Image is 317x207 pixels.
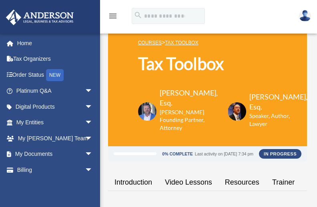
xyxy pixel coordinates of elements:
span: arrow_drop_down [85,130,101,147]
a: menu [108,14,118,21]
i: search [134,11,142,20]
h6: [PERSON_NAME] Founding Partner, Attorney [160,108,218,132]
div: Last activity on [DATE] 7:34 pm [195,152,253,156]
a: Tax Organizers [6,51,105,67]
span: arrow_drop_down [85,162,101,178]
a: My Documentsarrow_drop_down [6,146,105,162]
span: arrow_drop_down [85,83,101,100]
h1: Tax Toolbox [138,52,277,76]
a: Order StatusNEW [6,67,105,83]
img: Toby-circle-head.png [138,102,156,121]
a: Video Training [6,178,105,194]
div: NEW [46,69,64,81]
span: arrow_drop_down [85,115,101,131]
i: menu [108,11,118,21]
a: COURSES [138,40,162,46]
a: Digital Productsarrow_drop_down [6,99,105,115]
img: User Pic [299,10,311,22]
a: My Entitiesarrow_drop_down [6,115,105,131]
h3: [PERSON_NAME], Esq. [249,92,307,112]
img: Scott-Estill-Headshot.png [228,102,246,121]
a: Resources [219,171,266,194]
h3: [PERSON_NAME], Esq. [160,88,218,108]
span: arrow_drop_down [85,146,101,163]
a: Video Lessons [158,171,219,194]
img: Anderson Advisors Platinum Portal [4,10,76,25]
a: My [PERSON_NAME] Teamarrow_drop_down [6,130,105,146]
p: > [138,38,277,48]
a: Home [6,35,105,51]
a: Introduction [108,171,158,194]
a: Billingarrow_drop_down [6,162,105,178]
h6: Speaker, Author, Lawyer [249,112,297,127]
div: In Progress [259,149,301,159]
div: 0% Complete [162,152,193,156]
span: arrow_drop_down [85,99,101,115]
a: Trainer [266,171,301,194]
a: Tax Toolbox [165,40,198,46]
a: Platinum Q&Aarrow_drop_down [6,83,105,99]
